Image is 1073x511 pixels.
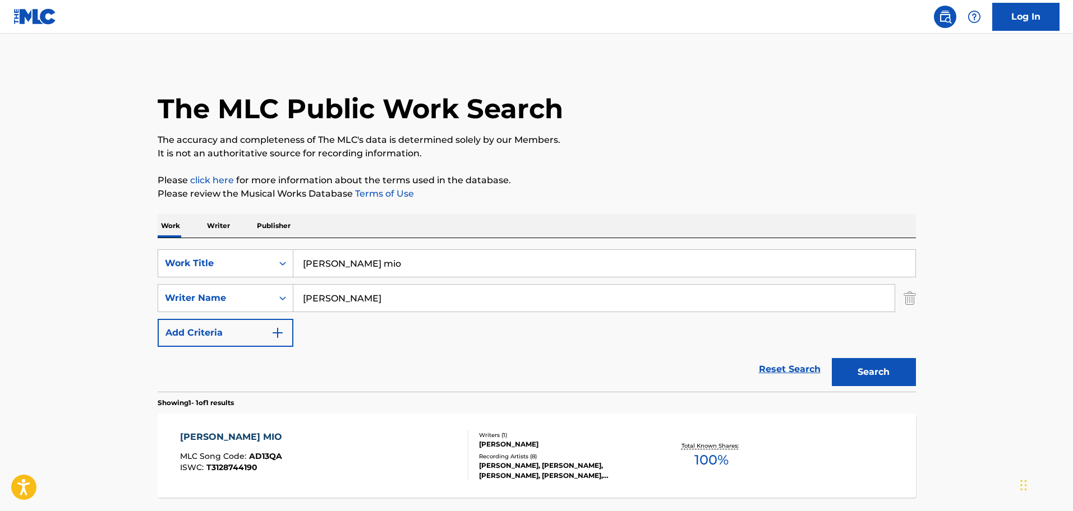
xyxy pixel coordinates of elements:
[158,249,916,392] form: Search Form
[1017,457,1073,511] iframe: Chat Widget
[158,398,234,408] p: Showing 1 - 1 of 1 results
[158,147,916,160] p: It is not an authoritative source for recording information.
[938,10,952,24] img: search
[479,452,648,461] div: Recording Artists ( 8 )
[158,174,916,187] p: Please for more information about the terms used in the database.
[832,358,916,386] button: Search
[180,451,249,461] span: MLC Song Code :
[254,214,294,238] p: Publisher
[206,462,257,472] span: T3128744190
[158,319,293,347] button: Add Criteria
[249,451,282,461] span: AD13QA
[204,214,233,238] p: Writer
[13,8,57,25] img: MLC Logo
[180,462,206,472] span: ISWC :
[1017,457,1073,511] div: Widget de chat
[158,92,563,126] h1: The MLC Public Work Search
[1020,468,1027,502] div: Arrastrar
[158,133,916,147] p: The accuracy and completeness of The MLC's data is determined solely by our Members.
[158,214,183,238] p: Work
[479,431,648,439] div: Writers ( 1 )
[479,439,648,449] div: [PERSON_NAME]
[271,326,284,340] img: 9d2ae6d4665cec9f34b9.svg
[158,414,916,498] a: [PERSON_NAME] MIOMLC Song Code:AD13QAISWC:T3128744190Writers (1)[PERSON_NAME]Recording Artists (8...
[694,450,729,470] span: 100 %
[963,6,985,28] div: Help
[753,357,826,382] a: Reset Search
[353,188,414,199] a: Terms of Use
[165,257,266,270] div: Work Title
[968,10,981,24] img: help
[158,187,916,201] p: Please review the Musical Works Database
[681,442,742,450] p: Total Known Shares:
[992,3,1060,31] a: Log In
[165,291,266,305] div: Writer Name
[479,461,648,481] div: [PERSON_NAME], [PERSON_NAME], [PERSON_NAME], [PERSON_NAME], [PERSON_NAME]
[934,6,956,28] a: Public Search
[180,430,288,444] div: [PERSON_NAME] MIO
[190,175,234,185] a: click here
[904,284,916,312] img: Delete Criterion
